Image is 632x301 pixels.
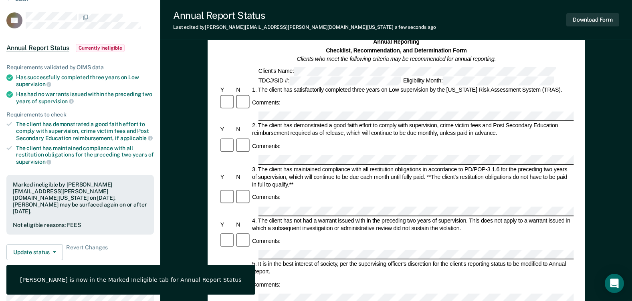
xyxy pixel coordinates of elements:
[219,86,235,93] div: Y
[219,264,235,272] div: Y
[6,244,63,260] button: Update status
[120,135,153,141] span: applicable
[251,281,282,288] div: Comments:
[605,274,624,293] div: Open Intercom Messenger
[251,260,574,275] div: 5. It is in the best interest of society, per the supervising officer's discretion for the client...
[6,64,154,71] div: Requirements validated by OIMS data
[66,244,108,260] span: Revert Changes
[173,24,436,30] div: Last edited by [PERSON_NAME][EMAIL_ADDRESS][PERSON_NAME][DOMAIN_NAME][US_STATE]
[297,56,496,62] em: Clients who meet the following criteria may be recommended for annual reporting.
[16,159,51,165] span: supervision
[16,74,154,88] div: Has successfully completed three years on Low
[219,173,235,181] div: Y
[566,13,619,26] button: Download Form
[38,98,74,104] span: supervision
[326,47,467,54] strong: Checklist, Recommendation, and Determination Form
[20,276,242,283] div: [PERSON_NAME] is now in the Marked Ineligible tab for Annual Report Status
[219,126,235,133] div: Y
[76,44,125,52] span: Currently ineligible
[257,67,557,76] div: Client's Name:
[16,91,154,104] div: Has had no warrants issued within the preceding two years of
[251,142,282,150] div: Comments:
[13,181,147,215] div: Marked ineligible by [PERSON_NAME][EMAIL_ADDRESS][PERSON_NAME][DOMAIN_NAME][US_STATE] on [DATE]. ...
[16,145,154,165] div: The client has maintained compliance with all restitution obligations for the preceding two years of
[251,122,574,137] div: 2. The client has demonstrated a good faith effort to comply with supervision, crime victim fees ...
[6,111,154,118] div: Requirements to check
[373,38,420,45] strong: Annual Reporting
[16,81,51,87] span: supervision
[251,217,574,232] div: 4. The client has not had a warrant issued with in the preceding two years of supervision. This d...
[235,264,251,272] div: N
[16,121,154,141] div: The client has demonstrated a good faith effort to comply with supervision, crime victim fees and...
[251,99,282,106] div: Comments:
[235,221,251,228] div: N
[251,86,574,93] div: 1. The client has satisfactorily completed three years on Low supervision by the [US_STATE] Risk ...
[13,222,147,229] div: Not eligible reasons: FEES
[257,76,402,85] div: TDCJ/SID #:
[219,221,235,228] div: Y
[235,126,251,133] div: N
[235,86,251,93] div: N
[395,24,436,30] span: a few seconds ago
[402,76,555,85] div: Eligibility Month:
[173,10,436,21] div: Annual Report Status
[251,237,282,245] div: Comments:
[251,194,282,201] div: Comments:
[251,165,574,188] div: 3. The client has maintained compliance with all restitution obligations in accordance to PD/POP-...
[235,173,251,181] div: N
[6,44,69,52] span: Annual Report Status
